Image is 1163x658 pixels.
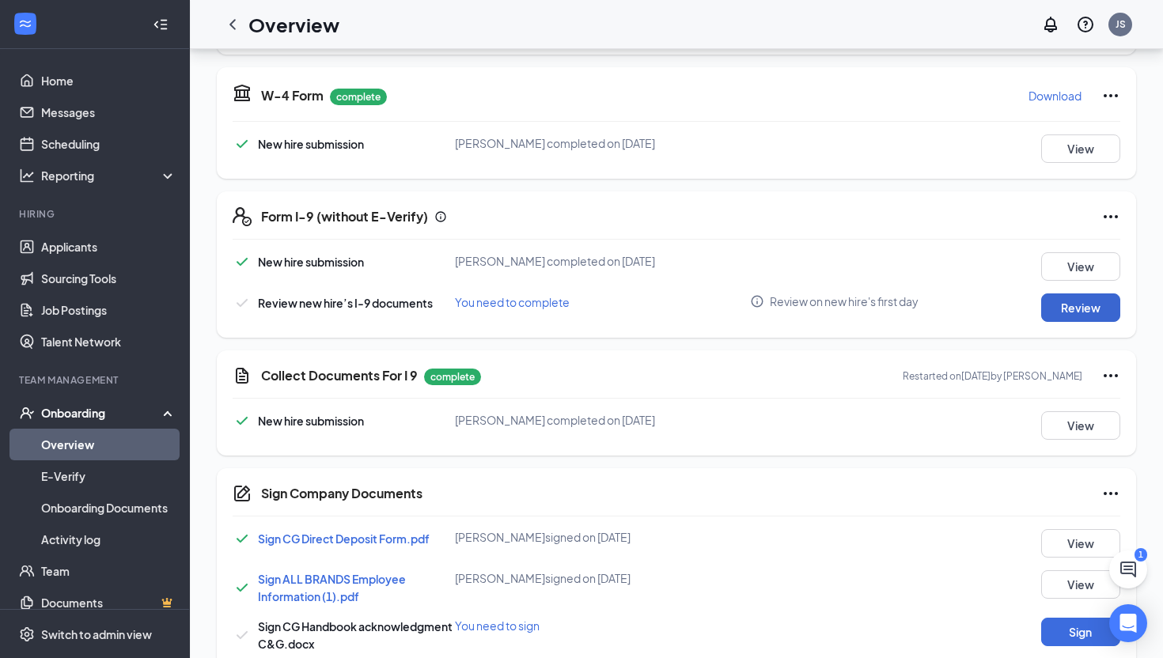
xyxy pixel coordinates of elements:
svg: Checkmark [233,578,252,597]
div: Open Intercom Messenger [1109,604,1147,642]
svg: Analysis [19,168,35,183]
svg: Checkmark [233,411,252,430]
button: View [1041,252,1120,281]
svg: Checkmark [233,134,252,153]
svg: Info [750,294,764,308]
svg: Ellipses [1101,366,1120,385]
span: [PERSON_NAME] completed on [DATE] [455,136,655,150]
button: ChatActive [1109,550,1147,588]
p: Download [1029,88,1082,104]
div: Hiring [19,207,173,221]
svg: Checkmark [233,293,252,312]
svg: TaxGovernmentIcon [233,83,252,102]
button: Download [1028,83,1082,108]
a: Applicants [41,231,176,263]
span: Review new hire’s I-9 documents [258,296,433,310]
svg: WorkstreamLogo [17,16,33,32]
div: [PERSON_NAME] signed on [DATE] [455,570,751,586]
svg: Checkmark [233,626,252,645]
h1: Overview [248,11,339,38]
svg: Checkmark [233,529,252,548]
p: complete [330,89,387,105]
span: New hire submission [258,255,364,269]
a: Scheduling [41,128,176,160]
a: Home [41,65,176,96]
a: Onboarding Documents [41,492,176,524]
svg: QuestionInfo [1076,15,1095,34]
span: [PERSON_NAME] completed on [DATE] [455,254,655,268]
a: Sign ALL BRANDS Employee Information (1).pdf [258,572,406,603]
h5: W-4 Form [261,87,324,104]
svg: FormI9EVerifyIcon [233,207,252,226]
button: View [1041,529,1120,558]
svg: CompanyDocumentIcon [233,484,252,503]
span: Review on new hire's first day [770,293,919,309]
svg: Collapse [153,17,169,32]
span: Sign CG Handbook acknowledgment C&G.docx [258,619,453,651]
a: Team [41,555,176,587]
svg: Settings [19,626,35,642]
button: View [1041,570,1120,599]
svg: Ellipses [1101,207,1120,226]
button: Sign [1041,618,1120,646]
span: New hire submission [258,414,364,428]
div: [PERSON_NAME] signed on [DATE] [455,529,751,545]
a: Activity log [41,524,176,555]
svg: ChatActive [1119,560,1138,579]
p: complete [424,369,481,385]
a: E-Verify [41,460,176,492]
div: Reporting [41,168,177,183]
div: Team Management [19,373,173,387]
span: New hire submission [258,137,364,151]
a: Overview [41,429,176,460]
a: Sign CG Direct Deposit Form.pdf [258,531,430,546]
a: Sourcing Tools [41,263,176,294]
svg: Checkmark [233,252,252,271]
p: Restarted on [DATE] by [PERSON_NAME] [903,369,1082,383]
svg: Info [434,210,447,223]
svg: Ellipses [1101,86,1120,105]
span: You need to complete [455,295,570,309]
svg: CustomFormIcon [233,366,252,385]
a: Messages [41,96,176,128]
div: Onboarding [41,405,163,421]
svg: UserCheck [19,405,35,421]
span: [PERSON_NAME] completed on [DATE] [455,413,655,427]
a: Job Postings [41,294,176,326]
div: JS [1116,17,1126,31]
a: Talent Network [41,326,176,357]
a: DocumentsCrown [41,587,176,618]
div: Switch to admin view [41,626,152,642]
button: Review [1041,293,1120,322]
h5: Collect Documents For I 9 [261,367,418,384]
h5: Form I-9 (without E-Verify) [261,208,428,225]
button: View [1041,411,1120,440]
svg: Ellipses [1101,484,1120,503]
div: You need to sign [455,618,751,633]
div: 1 [1135,548,1147,562]
svg: Notifications [1041,15,1060,34]
button: View [1041,134,1120,163]
h5: Sign Company Documents [261,485,422,502]
svg: ChevronLeft [223,15,242,34]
